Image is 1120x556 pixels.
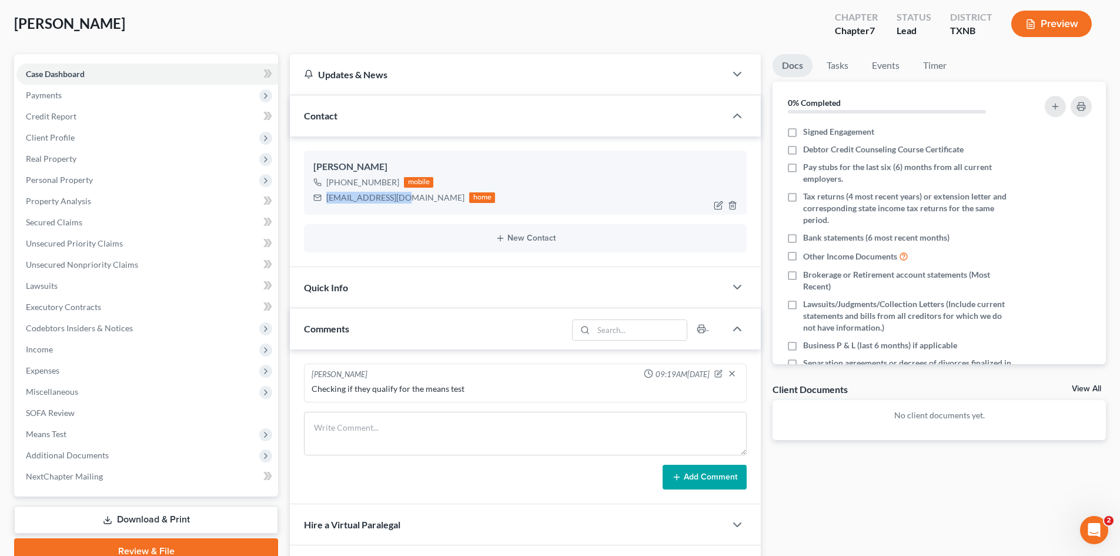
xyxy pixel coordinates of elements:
[835,24,878,38] div: Chapter
[1080,516,1108,544] iframe: Intercom live chat
[803,191,1012,226] span: Tax returns (4 most recent years) or extension letter and corresponding state income tax returns ...
[26,323,133,333] span: Codebtors Insiders & Notices
[897,24,931,38] div: Lead
[26,217,82,227] span: Secured Claims
[897,11,931,24] div: Status
[803,357,1012,381] span: Separation agreements or decrees of divorces finalized in the past 2 years
[862,54,909,77] a: Events
[773,54,813,77] a: Docs
[26,471,103,481] span: NextChapter Mailing
[16,402,278,424] a: SOFA Review
[773,383,848,395] div: Client Documents
[16,212,278,233] a: Secured Claims
[594,320,687,340] input: Search...
[304,68,711,81] div: Updates & News
[304,323,349,334] span: Comments
[326,192,464,204] div: [EMAIL_ADDRESS][DOMAIN_NAME]
[313,234,737,243] button: New Contact
[26,154,76,164] span: Real Property
[304,110,337,121] span: Contact
[16,233,278,254] a: Unsecured Priority Claims
[803,269,1012,292] span: Brokerage or Retirement account statements (Most Recent)
[26,450,109,460] span: Additional Documents
[16,64,278,85] a: Case Dashboard
[26,111,76,121] span: Credit Report
[26,90,62,100] span: Payments
[26,365,59,375] span: Expenses
[26,281,58,291] span: Lawsuits
[26,344,53,354] span: Income
[26,175,93,185] span: Personal Property
[16,297,278,318] a: Executory Contracts
[26,302,101,312] span: Executory Contracts
[803,126,874,138] span: Signed Engagement
[26,238,123,248] span: Unsecured Priority Claims
[663,465,747,490] button: Add Comment
[304,282,348,293] span: Quick Info
[803,251,897,262] span: Other Income Documents
[404,177,433,188] div: mobile
[14,506,278,534] a: Download & Print
[16,275,278,297] a: Lawsuits
[16,191,278,212] a: Property Analysis
[326,177,399,188] div: [PHONE_NUMBER]
[803,144,964,155] span: Debtor Credit Counseling Course Certificate
[312,369,367,381] div: [PERSON_NAME]
[803,232,950,244] span: Bank statements (6 most recent months)
[313,160,737,174] div: [PERSON_NAME]
[14,15,125,32] span: [PERSON_NAME]
[26,259,138,269] span: Unsecured Nonpriority Claims
[817,54,858,77] a: Tasks
[803,298,1012,334] span: Lawsuits/Judgments/Collection Letters (Include current statements and bills from all creditors fo...
[16,106,278,127] a: Credit Report
[914,54,956,77] a: Timer
[782,409,1096,421] p: No client documents yet.
[1104,516,1114,525] span: 2
[16,466,278,487] a: NextChapter Mailing
[312,383,739,395] div: Checking if they qualify for the means test
[26,196,91,206] span: Property Analysis
[26,429,66,439] span: Means Test
[16,254,278,275] a: Unsecured Nonpriority Claims
[1072,385,1101,393] a: View All
[803,161,1012,185] span: Pay stubs for the last six (6) months from all current employers.
[950,11,992,24] div: District
[788,98,841,108] strong: 0% Completed
[26,387,78,397] span: Miscellaneous
[950,24,992,38] div: TXNB
[803,339,957,351] span: Business P & L (last 6 months) if applicable
[304,519,400,530] span: Hire a Virtual Paralegal
[26,408,75,418] span: SOFA Review
[1011,11,1092,37] button: Preview
[835,11,878,24] div: Chapter
[26,132,75,142] span: Client Profile
[26,69,85,79] span: Case Dashboard
[870,25,875,36] span: 7
[656,369,710,380] span: 09:19AM[DATE]
[469,192,495,203] div: home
